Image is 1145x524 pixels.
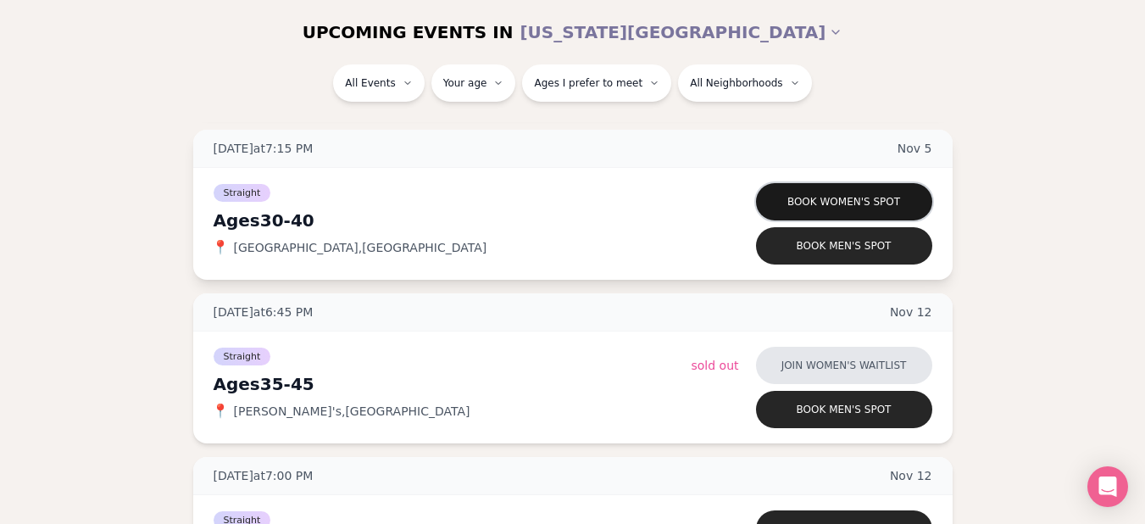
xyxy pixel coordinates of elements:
span: Nov 12 [890,467,932,484]
button: Book men's spot [756,391,932,428]
span: [DATE] at 7:15 PM [214,140,314,157]
span: Nov 5 [898,140,932,157]
button: Your age [431,64,516,102]
span: UPCOMING EVENTS IN [303,20,514,44]
span: [DATE] at 7:00 PM [214,467,314,484]
button: [US_STATE][GEOGRAPHIC_DATA] [520,14,842,51]
span: All Neighborhoods [690,76,782,90]
span: All Events [345,76,395,90]
span: Ages I prefer to meet [534,76,642,90]
button: Book men's spot [756,227,932,265]
button: All Neighborhoods [678,64,811,102]
button: All Events [333,64,424,102]
span: 📍 [214,404,227,418]
div: Ages 35-45 [214,372,692,396]
span: Nov 12 [890,304,932,321]
span: [DATE] at 6:45 PM [214,304,314,321]
span: [GEOGRAPHIC_DATA] , [GEOGRAPHIC_DATA] [234,239,487,256]
button: Ages I prefer to meet [522,64,671,102]
span: Sold Out [692,359,739,372]
div: Open Intercom Messenger [1087,466,1128,507]
span: [PERSON_NAME]'s , [GEOGRAPHIC_DATA] [234,403,470,420]
span: Your age [443,76,487,90]
button: Join women's waitlist [756,347,932,384]
button: Book women's spot [756,183,932,220]
div: Ages 30-40 [214,209,692,232]
span: 📍 [214,241,227,254]
span: Straight [214,348,271,365]
span: Straight [214,184,271,202]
